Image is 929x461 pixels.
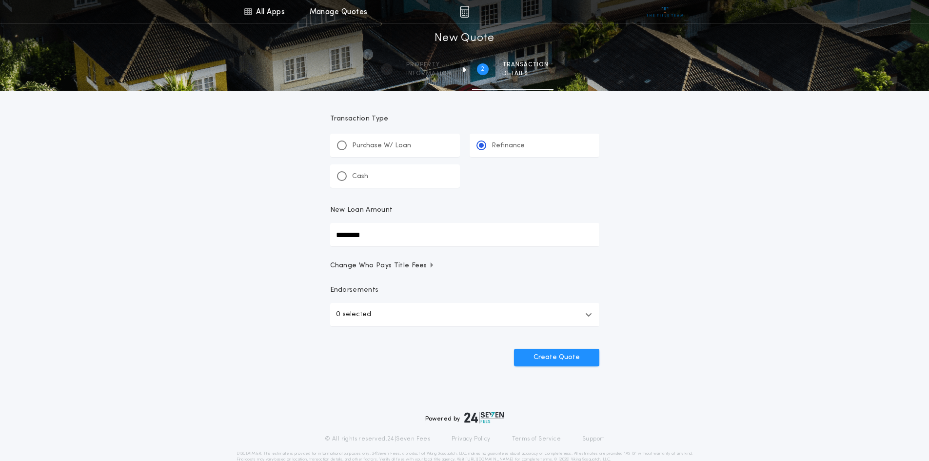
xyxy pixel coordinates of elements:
p: Transaction Type [330,114,599,124]
h1: New Quote [435,31,494,46]
div: Powered by [425,412,504,423]
img: logo [464,412,504,423]
span: Transaction [502,61,549,69]
p: 0 selected [336,309,371,321]
p: Purchase W/ Loan [352,141,411,151]
p: Endorsements [330,285,599,295]
img: img [460,6,469,18]
span: information [406,70,452,78]
p: New Loan Amount [330,205,393,215]
a: Support [582,435,604,443]
span: Change Who Pays Title Fees [330,261,435,271]
button: 0 selected [330,303,599,326]
p: Refinance [492,141,525,151]
span: details [502,70,549,78]
a: Privacy Policy [452,435,491,443]
span: Property [406,61,452,69]
img: vs-icon [647,7,683,17]
a: Terms of Service [512,435,561,443]
input: New Loan Amount [330,223,599,246]
button: Create Quote [514,349,599,366]
p: © All rights reserved. 24|Seven Fees [325,435,430,443]
h2: 2 [481,65,484,73]
button: Change Who Pays Title Fees [330,261,599,271]
p: Cash [352,172,368,181]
